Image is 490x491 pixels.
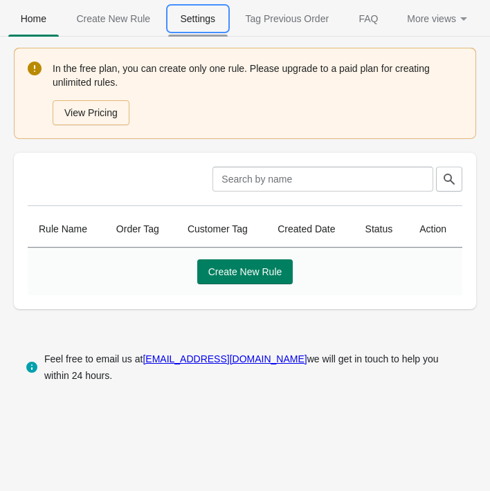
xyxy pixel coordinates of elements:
button: Home [6,1,62,37]
span: Settings [168,6,228,31]
span: Create New Rule [208,266,282,277]
button: Settings [165,1,230,37]
button: Create_New_Rule [62,1,165,37]
button: Create New Rule [197,259,293,284]
span: FAQ [347,6,390,31]
span: Create New Rule [64,6,163,31]
th: Created Date [266,211,354,248]
th: Rule Name [28,211,105,248]
input: Search by name [212,167,433,192]
span: Home [8,6,59,31]
th: Customer Tag [176,211,266,248]
div: In the free plan, you can create only one rule. Please upgrade to a paid plan for creating unlimi... [53,60,462,127]
button: View Pricing [53,100,129,125]
span: More views [396,6,482,31]
span: Tag Previous Order [233,6,341,31]
th: Status [354,211,409,248]
th: Action [408,211,462,248]
th: Order Tag [105,211,176,248]
div: Feel free to email us at we will get in touch to help you within 24 hours. [44,351,462,384]
a: [EMAIL_ADDRESS][DOMAIN_NAME] [143,353,307,364]
button: More tabs [393,1,484,37]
